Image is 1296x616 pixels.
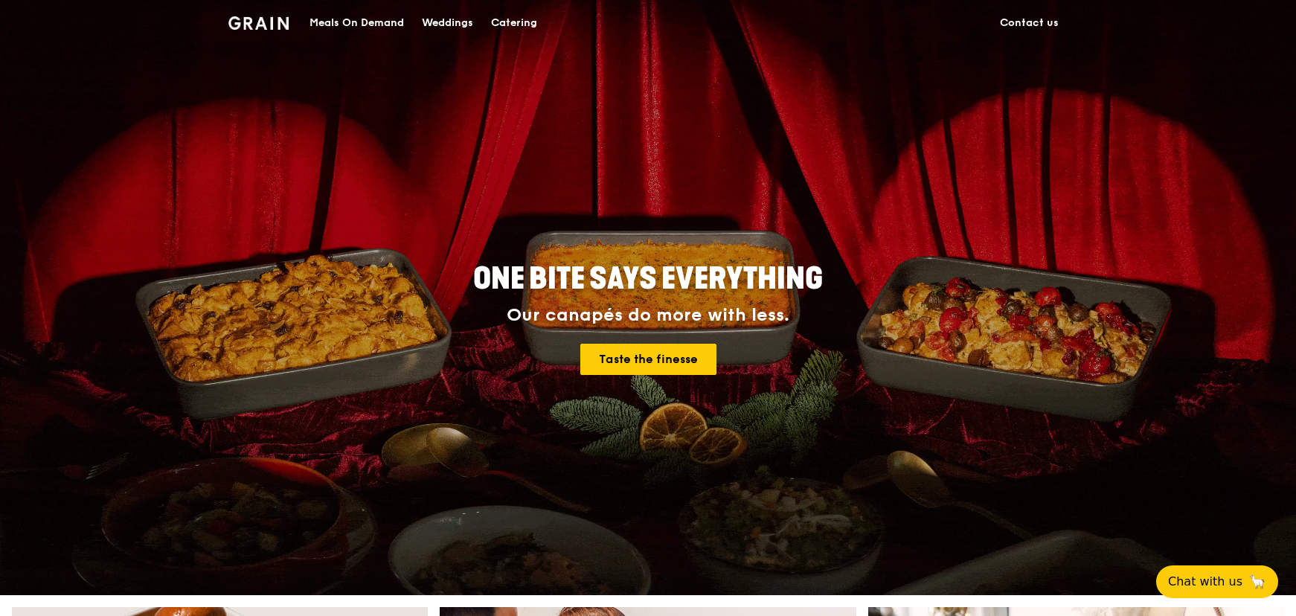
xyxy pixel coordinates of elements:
[422,1,473,45] div: Weddings
[473,261,823,297] span: ONE BITE SAYS EVERYTHING
[991,1,1068,45] a: Contact us
[228,16,289,30] img: Grain
[413,1,482,45] a: Weddings
[1248,573,1266,591] span: 🦙
[482,1,546,45] a: Catering
[309,1,404,45] div: Meals On Demand
[580,344,716,375] a: Taste the finesse
[1156,565,1278,598] button: Chat with us🦙
[491,1,537,45] div: Catering
[380,305,916,326] div: Our canapés do more with less.
[1168,573,1242,591] span: Chat with us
